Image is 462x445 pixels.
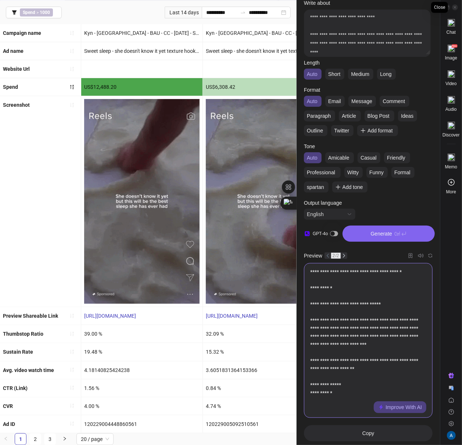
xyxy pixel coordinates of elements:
[69,102,75,107] span: sort-ascending
[69,403,75,408] span: sort-ascending
[76,433,114,445] div: Page Size
[69,421,75,426] span: sort-ascending
[81,42,203,60] div: Sweet sleep - she doesn't know it yet texture hook - 9:16 reel.MOV
[69,30,75,36] span: sort-ascending
[206,99,321,304] img: Screenshot 120229005092510561
[81,434,109,445] span: 20 / page
[12,10,17,15] span: filter
[203,415,324,433] div: 120229005092510561
[44,433,56,445] li: 3
[69,84,75,90] span: sort-descending
[3,30,41,36] b: Campaign name
[81,397,203,415] div: 4.00 %
[203,24,324,42] div: Kyn - [GEOGRAPHIC_DATA] - BAU - CC - [DATE] - Sweet Sleep Magnesium Butter - Standard Campaign
[3,66,30,72] b: Website Url
[203,325,324,343] div: 32.09 %
[203,361,324,379] div: 3.6051831364153366
[84,313,136,319] a: [URL][DOMAIN_NAME]
[81,361,203,379] div: 4.18140825424238
[81,78,203,96] div: US$12,488.20
[40,10,50,15] b: 1000
[69,313,75,318] span: sort-ascending
[3,331,43,337] b: Thumbstop Ratio
[203,397,324,415] div: 4.74 %
[30,434,41,445] a: 2
[206,313,258,319] a: [URL][DOMAIN_NAME]
[69,367,75,372] span: sort-ascending
[4,437,8,441] span: left
[81,343,203,361] div: 19.48 %
[69,349,75,354] span: sort-ascending
[81,325,203,343] div: 39.00 %
[3,385,28,391] b: CTR (Link)
[3,403,13,409] b: CVR
[240,10,246,15] span: to
[3,349,33,355] b: Sustain Rate
[203,78,324,96] div: US$6,308.42
[59,433,71,445] button: right
[20,8,53,17] span: >
[203,42,324,60] div: Sweet sleep - she doesn't know it yet texture hook - 9:16 reel.MOV
[44,434,55,445] a: 3
[29,433,41,445] li: 2
[69,385,75,390] span: sort-ascending
[3,102,30,108] b: Screenshot
[15,434,26,445] a: 1
[3,421,15,427] b: Ad ID
[23,10,35,15] b: Spend
[203,379,324,397] div: 0.84 %
[3,367,54,373] b: Avg. video watch time
[62,437,67,441] span: right
[84,99,200,304] img: Screenshot 120229004448860561
[69,48,75,54] span: sort-ascending
[3,48,24,54] b: Ad name
[69,331,75,336] span: sort-ascending
[81,379,203,397] div: 1.56 %
[3,84,18,90] b: Spend
[240,10,246,15] span: swap-right
[81,24,203,42] div: Kyn - [GEOGRAPHIC_DATA] - BAU - CC - [DATE] - Sweet Sleep Magnesium Butter - Standard Campaign
[81,415,203,433] div: 120229004448860561
[59,433,71,445] li: Next Page
[3,313,58,319] b: Preview Shareable Link
[165,7,202,18] div: Last 14 days
[6,7,62,18] button: Spend > 1000
[69,66,75,72] span: sort-ascending
[203,343,324,361] div: 15.32 %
